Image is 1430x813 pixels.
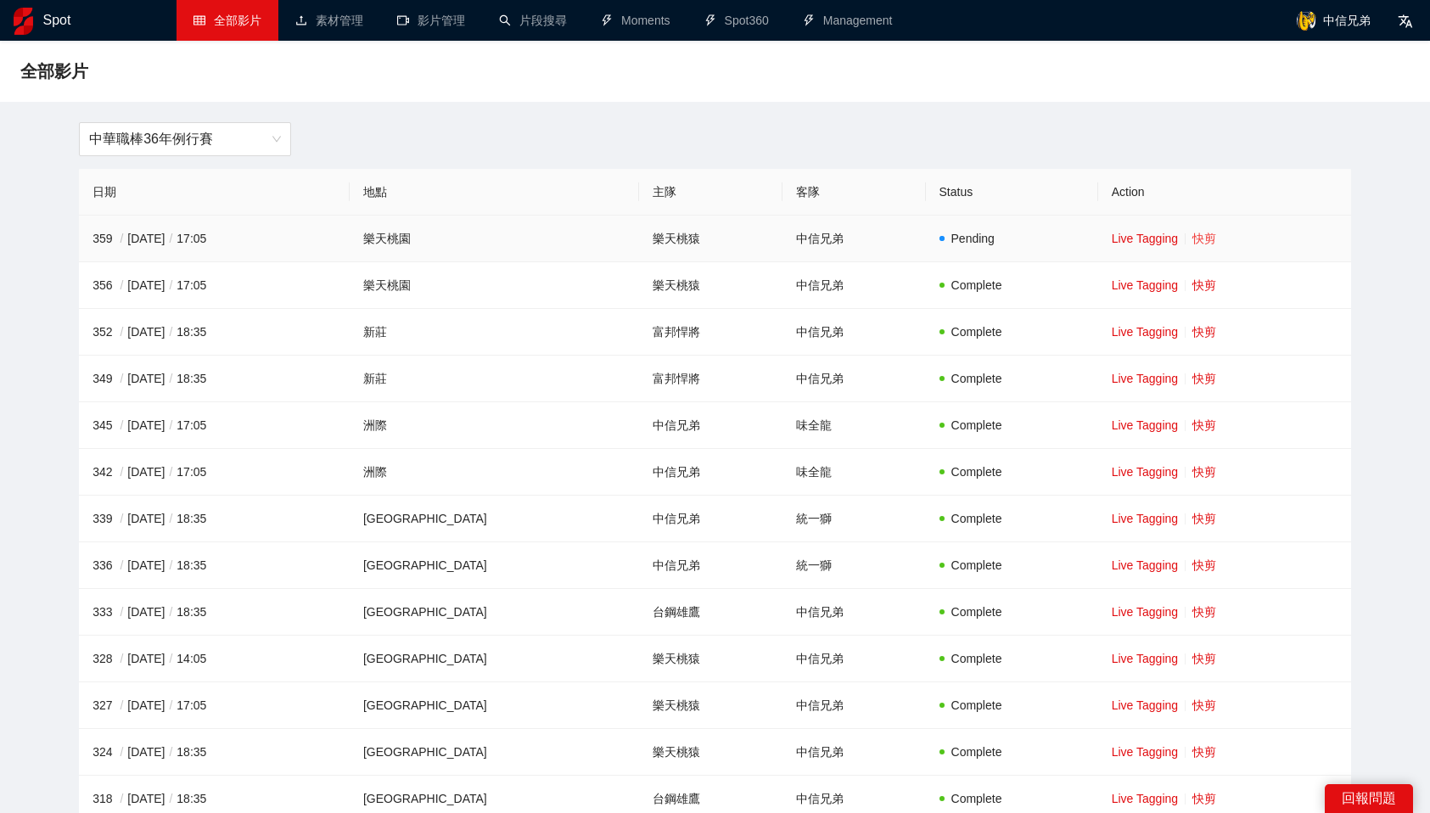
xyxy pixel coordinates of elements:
[397,14,465,27] a: video-camera影片管理
[601,14,670,27] a: thunderboltMoments
[350,309,639,356] td: 新莊
[115,232,127,245] span: /
[639,449,782,496] td: 中信兄弟
[79,729,350,776] td: 324 [DATE] 18:35
[165,465,177,479] span: /
[115,698,127,712] span: /
[1192,698,1216,712] a: 快剪
[951,372,1002,385] span: Complete
[782,216,926,262] td: 中信兄弟
[1192,558,1216,572] a: 快剪
[165,278,177,292] span: /
[214,14,261,27] span: 全部影片
[165,745,177,759] span: /
[782,496,926,542] td: 統一獅
[782,636,926,682] td: 中信兄弟
[79,169,350,216] th: 日期
[499,14,567,27] a: search片段搜尋
[350,729,639,776] td: [GEOGRAPHIC_DATA]
[639,169,782,216] th: 主隊
[350,262,639,309] td: 樂天桃園
[951,792,1002,805] span: Complete
[165,558,177,572] span: /
[1192,465,1216,479] a: 快剪
[782,169,926,216] th: 客隊
[165,232,177,245] span: /
[350,216,639,262] td: 樂天桃園
[1192,278,1216,292] a: 快剪
[79,356,350,402] td: 349 [DATE] 18:35
[704,14,769,27] a: thunderboltSpot360
[639,682,782,729] td: 樂天桃猿
[115,558,127,572] span: /
[782,542,926,589] td: 統一獅
[782,309,926,356] td: 中信兄弟
[79,542,350,589] td: 336 [DATE] 18:35
[639,309,782,356] td: 富邦悍將
[951,512,1002,525] span: Complete
[79,402,350,449] td: 345 [DATE] 17:05
[350,449,639,496] td: 洲際
[14,8,33,35] img: logo
[1112,605,1178,619] a: Live Tagging
[1112,512,1178,525] a: Live Tagging
[79,216,350,262] td: 359 [DATE] 17:05
[1192,792,1216,805] a: 快剪
[951,698,1002,712] span: Complete
[20,58,88,85] span: 全部影片
[165,698,177,712] span: /
[1192,325,1216,339] a: 快剪
[1192,605,1216,619] a: 快剪
[782,356,926,402] td: 中信兄弟
[639,216,782,262] td: 樂天桃猿
[350,589,639,636] td: [GEOGRAPHIC_DATA]
[951,278,1002,292] span: Complete
[350,402,639,449] td: 洲際
[79,682,350,729] td: 327 [DATE] 17:05
[165,372,177,385] span: /
[89,123,281,155] span: 中華職棒36年例行賽
[115,278,127,292] span: /
[951,232,995,245] span: Pending
[639,729,782,776] td: 樂天桃猿
[1112,558,1178,572] a: Live Tagging
[350,496,639,542] td: [GEOGRAPHIC_DATA]
[115,418,127,432] span: /
[639,402,782,449] td: 中信兄弟
[1112,372,1178,385] a: Live Tagging
[115,325,127,339] span: /
[639,496,782,542] td: 中信兄弟
[1192,652,1216,665] a: 快剪
[165,652,177,665] span: /
[165,325,177,339] span: /
[350,542,639,589] td: [GEOGRAPHIC_DATA]
[1112,418,1178,432] a: Live Tagging
[193,14,205,26] span: table
[350,356,639,402] td: 新莊
[951,558,1002,572] span: Complete
[350,682,639,729] td: [GEOGRAPHIC_DATA]
[782,729,926,776] td: 中信兄弟
[951,418,1002,432] span: Complete
[115,605,127,619] span: /
[951,465,1002,479] span: Complete
[165,605,177,619] span: /
[951,325,1002,339] span: Complete
[782,402,926,449] td: 味全龍
[79,309,350,356] td: 352 [DATE] 18:35
[782,262,926,309] td: 中信兄弟
[1192,745,1216,759] a: 快剪
[782,682,926,729] td: 中信兄弟
[639,542,782,589] td: 中信兄弟
[1112,325,1178,339] a: Live Tagging
[782,589,926,636] td: 中信兄弟
[951,745,1002,759] span: Complete
[350,636,639,682] td: [GEOGRAPHIC_DATA]
[1192,232,1216,245] a: 快剪
[1296,10,1316,31] img: avatar
[926,169,1098,216] th: Status
[639,262,782,309] td: 樂天桃猿
[115,792,127,805] span: /
[79,262,350,309] td: 356 [DATE] 17:05
[1112,745,1178,759] a: Live Tagging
